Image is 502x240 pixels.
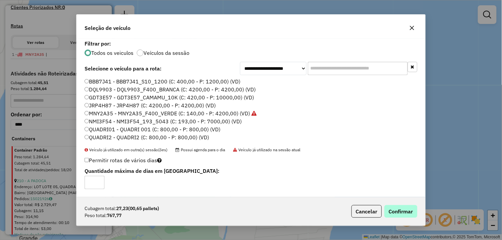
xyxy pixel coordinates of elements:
span: Peso total: [85,212,107,219]
label: NMI3F54 - NMI3F54_193_5043 (C: 193,00 - P: 7000,00) (VD) [85,117,242,125]
input: NMI3F54 - NMI3F54_193_5043 (C: 193,00 - P: 7000,00) (VD) [85,119,89,123]
label: BBB7J41 - BBB7J41_S10_1200 (C: 400,00 - P: 1200,00) (VD) [85,77,240,85]
label: QUADRI2 - QUADRI2 (C: 800,00 - P: 800,00) (VD) [85,133,209,141]
strong: Selecione o veículo para a rota: [85,65,161,72]
label: GDT3E57 - GDT3E57_CAMAMU_10K (C: 420,00 - P: 10000,00) (VD) [85,93,254,101]
span: Cubagem total: [85,205,116,212]
button: Confirmar [384,205,417,218]
i: Veículo já utilizado na sessão atual [251,111,257,116]
label: QUADRI01 - QUADRI 001 (C: 800,00 - P: 800,00) (VD) [85,125,220,133]
input: BBB7J41 - BBB7J41_S10_1200 (C: 400,00 - P: 1200,00) (VD) [85,79,89,83]
input: Permitir rotas de vários dias [85,158,89,162]
strong: 27,23 [116,205,159,212]
input: QUADRI01 - QUADRI 001 (C: 800,00 - P: 800,00) (VD) [85,127,89,131]
i: Selecione pelo menos um veículo [157,158,162,163]
label: Filtrar por: [85,40,417,48]
button: Cancelar [352,205,382,218]
label: Quantidade máxima de dias em [GEOGRAPHIC_DATA]: [85,167,304,175]
input: DQL9903 - DQL9903_F400_BRANCA (C: 4200,00 - P: 4200,00) (VD) [85,87,89,91]
span: Seleção de veículo [85,24,130,32]
span: (00,65 pallets) [128,205,159,211]
input: QUADRI2 - QUADRI2 (C: 800,00 - P: 800,00) (VD) [85,135,89,139]
label: DQL9903 - DQL9903_F400_BRANCA (C: 4200,00 - P: 4200,00) (VD) [85,85,256,93]
span: Veículo já utilizado na sessão atual [233,147,301,152]
input: GDT3E57 - GDT3E57_CAMAMU_10K (C: 420,00 - P: 10000,00) (VD) [85,95,89,99]
span: Possui agenda para o dia [175,147,225,152]
label: JRP4H87 - JRP4H87 (C: 4200,00 - P: 4200,00) (VD) [85,101,216,109]
input: MNY2A35 - MNY2A35_F400_VERDE (C: 140,00 - P: 4200,00) (VD) [85,111,89,115]
input: JRP4H87 - JRP4H87 (C: 4200,00 - P: 4200,00) (VD) [85,103,89,107]
label: MNY2A35 - MNY2A35_F400_VERDE (C: 140,00 - P: 4200,00) (VD) [85,109,257,117]
label: Permitir rotas de vários dias [85,154,162,167]
strong: 767,77 [107,212,122,219]
span: Veículo já utilizado em outra(s) sessão(ões) [85,147,167,152]
label: Veículos da sessão [143,50,189,56]
label: Todos os veiculos [91,50,133,56]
